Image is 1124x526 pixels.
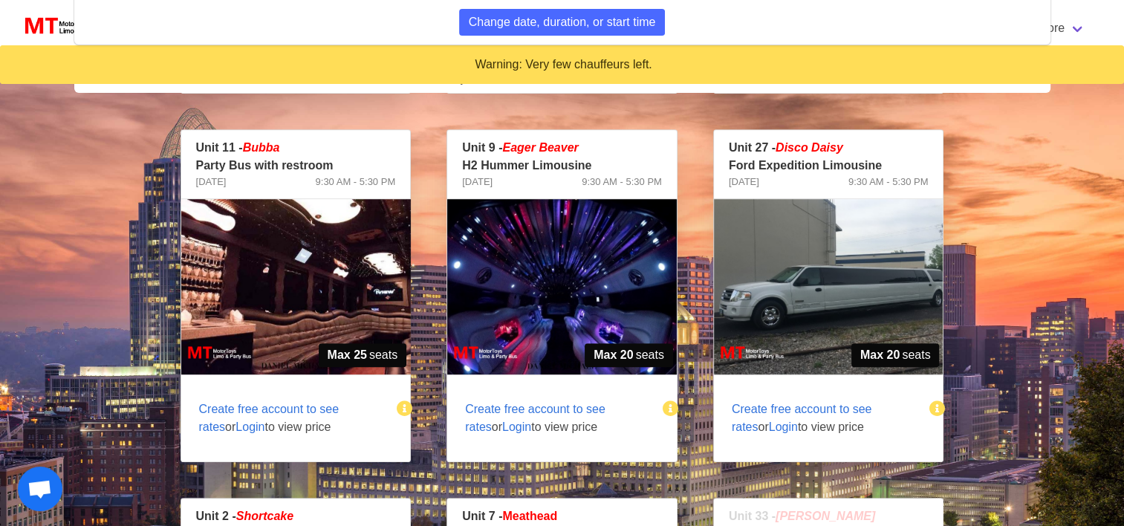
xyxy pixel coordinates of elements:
p: Unit 9 - [462,139,662,157]
a: More [1029,13,1094,43]
p: Ford Expedition Limousine [729,157,929,175]
button: Change date, duration, or start time [459,9,666,36]
span: 9:30 AM - 5:30 PM [582,175,662,189]
span: or to view price [714,383,932,454]
span: Change date, duration, or start time [469,13,656,31]
span: seats [851,343,940,367]
span: 9:30 AM - 5:30 PM [315,175,395,189]
p: Unit 2 - [196,507,396,525]
span: seats [585,343,673,367]
p: Party Bus with restroom [196,157,396,175]
span: Create free account to see rates [199,403,340,433]
em: Bubba [243,141,280,154]
img: 11%2002.jpg [181,199,411,374]
em: Eager Beaver [502,141,578,154]
span: Create free account to see rates [732,403,872,433]
strong: Max 20 [594,346,633,364]
a: Open chat [18,467,62,511]
span: [DATE] [196,175,227,189]
span: seats [319,343,407,367]
div: Warning: Very few chauffeurs left. [12,56,1115,73]
span: Create free account to see rates [465,403,605,433]
span: or to view price [447,383,665,454]
span: Login [769,421,798,433]
span: [DATE] [729,175,759,189]
img: 09%2002.jpg [447,199,677,374]
p: Unit 7 - [462,507,662,525]
span: or to view price [181,383,399,454]
span: Login [502,421,531,433]
span: Meathead [502,510,557,522]
span: 9:30 AM - 5:30 PM [848,175,929,189]
p: Unit 27 - [729,139,929,157]
strong: Max 20 [860,346,900,364]
strong: Max 25 [328,346,367,364]
img: MotorToys Logo [21,16,112,36]
img: 27%2001.jpg [714,199,943,374]
p: Unit 11 - [196,139,396,157]
em: Shortcake [236,510,293,522]
p: H2 Hummer Limousine [462,157,662,175]
em: Disco Daisy [776,141,843,154]
span: [DATE] [462,175,493,189]
span: Login [235,421,264,433]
